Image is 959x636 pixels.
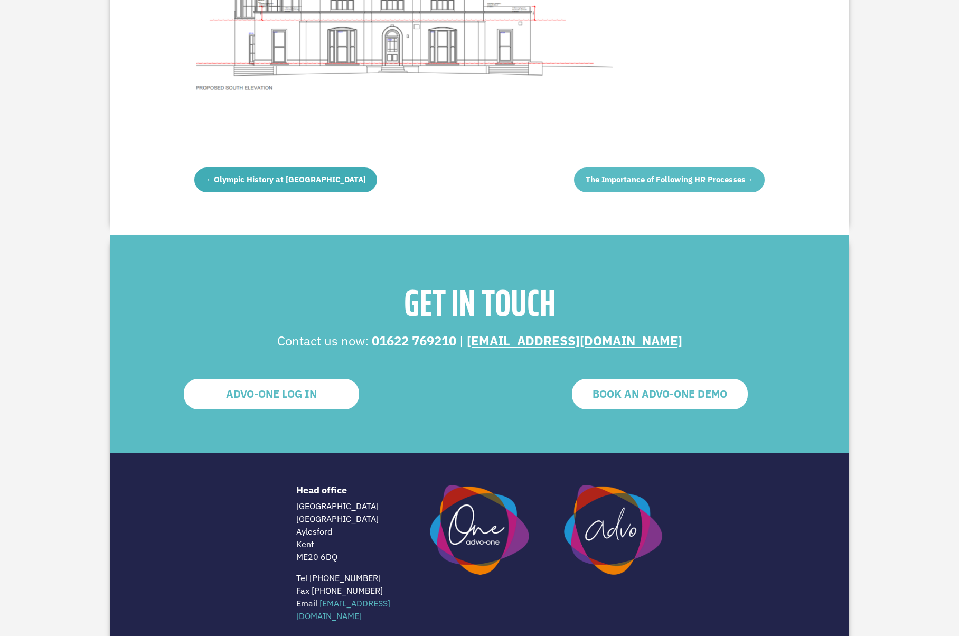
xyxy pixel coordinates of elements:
p: Tel [PHONE_NUMBER] Fax [PHONE_NUMBER] Email [296,572,395,622]
strong: 01622 769210 [372,332,456,349]
img: advo-one-logo [430,485,529,575]
span: | [459,332,464,349]
a: BOOK AN ADVO-ONE DEMO [572,379,747,409]
a: ←Olympic History at [GEOGRAPHIC_DATA] [194,167,377,193]
p: Contact us now: [163,331,796,350]
a: [EMAIL_ADDRESS][DOMAIN_NAME] [467,332,682,349]
a: [EMAIL_ADDRESS][DOMAIN_NAME] [296,598,390,621]
span: ← [206,174,214,184]
a: ADVO-ONE LOG IN [184,379,359,409]
h1: GET IN TOUCH [163,280,796,331]
img: advo-logo [564,485,663,575]
h5: Head office [296,485,395,500]
a: The Importance of Following HR Processes→ [574,167,765,193]
span: The Importance of Following HR Processes [586,174,746,184]
span: Olympic History at [GEOGRAPHIC_DATA] [214,174,366,184]
p: [GEOGRAPHIC_DATA] [GEOGRAPHIC_DATA] Aylesford Kent ME20 6DQ [296,500,395,572]
span: → [746,174,754,184]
